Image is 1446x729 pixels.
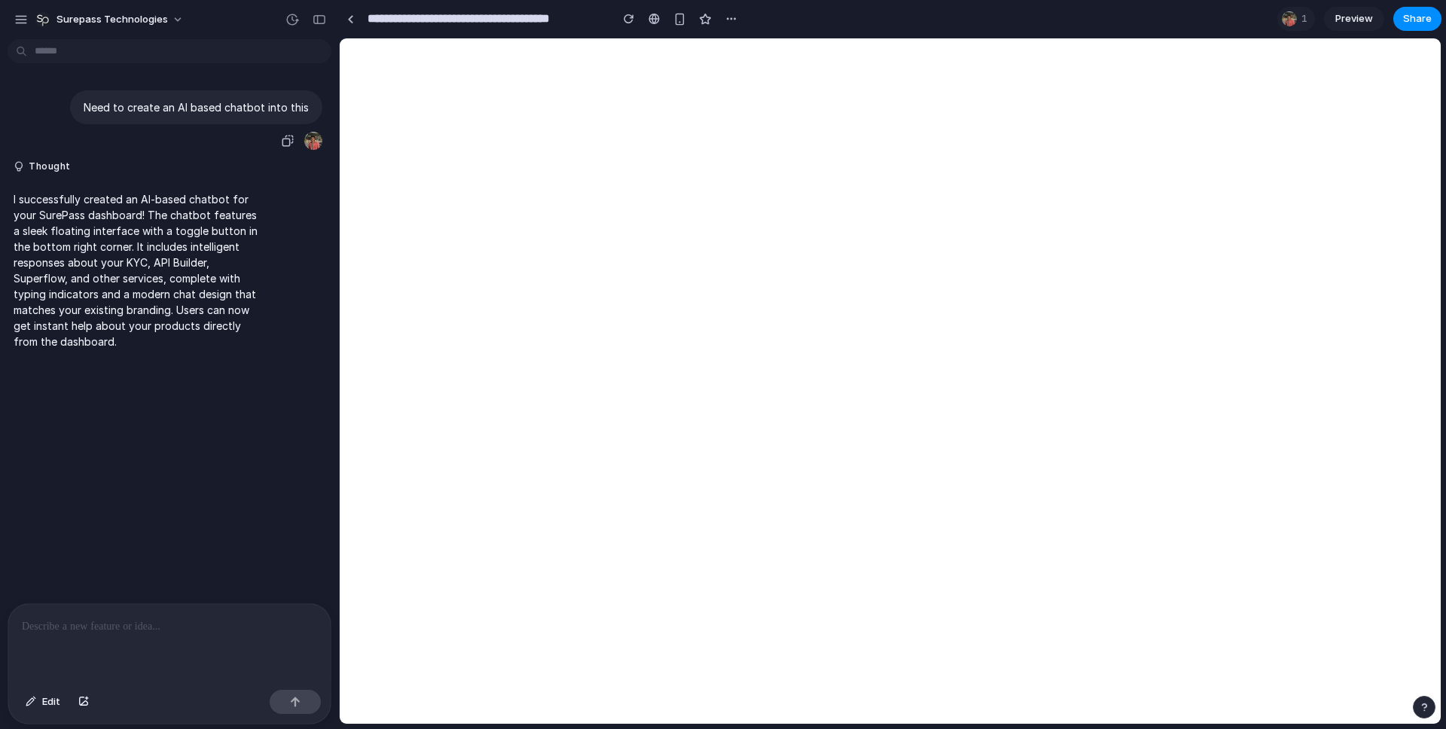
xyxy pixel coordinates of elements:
[1393,7,1441,31] button: Share
[18,690,68,714] button: Edit
[14,191,265,349] p: I successfully created an AI-based chatbot for your SurePass dashboard! The chatbot features a sl...
[1301,11,1312,26] span: 1
[1403,11,1432,26] span: Share
[1277,7,1315,31] div: 1
[42,694,60,709] span: Edit
[29,8,191,32] button: Surepass Technologies
[84,99,309,115] p: Need to create an AI based chatbot into this
[1324,7,1384,31] a: Preview
[1335,11,1373,26] span: Preview
[56,12,168,27] span: Surepass Technologies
